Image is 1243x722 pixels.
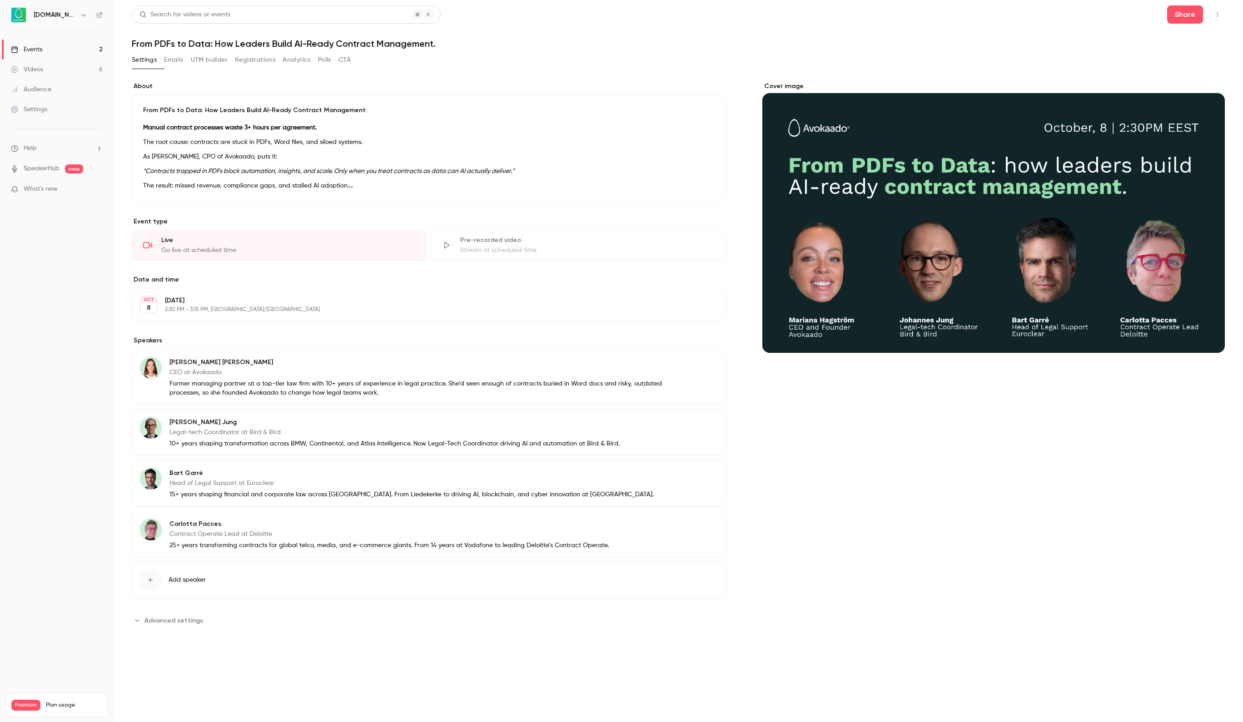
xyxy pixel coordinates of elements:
button: Settings [132,53,157,67]
p: [DATE] [165,296,678,305]
label: Date and time [132,275,726,284]
img: Johannes Jung [140,417,162,439]
p: The root cause: contracts are stuck in PDFs, Word files, and siloed systems. [143,137,715,148]
button: Advanced settings [132,613,209,628]
button: Emails [164,53,183,67]
div: Bart GarréBart GarréHead of Legal Support at Euroclear15+ years shaping financial and corporate l... [132,460,726,507]
div: Events [11,45,42,54]
div: OCT [140,297,157,303]
label: About [132,82,726,91]
button: Analytics [283,53,311,67]
button: Polls [318,53,331,67]
section: Advanced settings [132,613,726,628]
p: Bart Garré [169,469,654,478]
p: 25+ years transforming contracts for global telco, media, and e-commerce giants. From 14 years at... [169,541,609,550]
p: Event type [132,217,726,226]
label: Cover image [762,82,1225,91]
button: Registrations [235,53,275,67]
li: help-dropdown-opener [11,143,103,153]
a: SpeakerHub [24,164,60,173]
p: Contract Operate Lead at Deloitte [169,529,609,539]
p: 8 [147,303,151,312]
div: Audience [11,85,51,94]
span: new [65,164,83,173]
div: Go live at scheduled time [161,246,416,255]
div: Settings [11,105,47,114]
p: 2:30 PM - 3:15 PM, [GEOGRAPHIC_DATA]/[GEOGRAPHIC_DATA] [165,306,678,313]
span: Plan usage [46,702,102,709]
button: Add speaker [132,561,726,598]
div: Stream at scheduled time [460,246,715,255]
p: Carlotta Pacces [169,519,609,529]
p: Legal-tech Coordinator at Bird & Bird [169,428,620,437]
button: CTA [338,53,351,67]
img: Carlotta Pacces [140,519,162,540]
div: Johannes Jung[PERSON_NAME] JungLegal-tech Coordinator at Bird & Bird10+ years shaping transformat... [132,409,726,456]
div: Live [161,236,416,245]
span: Add speaker [169,575,206,584]
p: As [PERSON_NAME], CPO of Avokaado, puts it: [143,151,715,162]
button: UTM builder [191,53,228,67]
span: Premium [11,700,40,711]
span: What's new [24,184,58,194]
div: Mariana Hagström[PERSON_NAME] [PERSON_NAME]CEO at AvokaadoFormer managing partner at a top-tier l... [132,349,726,405]
img: Bart Garré [140,468,162,490]
p: From PDFs to Data: How Leaders Build AI-Ready Contract Management. [143,106,715,115]
div: Carlotta PaccesCarlotta PaccesContract Operate Lead at Deloitte25+ years transforming contracts f... [132,510,726,558]
strong: Manual contract processes waste 3+ hours per agreement. [143,124,317,131]
h6: [DOMAIN_NAME] [34,10,76,20]
p: 15+ years shaping financial and corporate law across [GEOGRAPHIC_DATA]. From Liedekerke to drivin... [169,490,654,499]
span: Advanced settings [144,616,203,625]
img: Mariana Hagström [140,357,162,379]
p: Head of Legal Support at Euroclear [169,479,654,488]
p: [PERSON_NAME] Jung [169,418,620,427]
button: Share [1167,5,1203,24]
span: Help [24,143,37,153]
label: Speakers [132,336,726,345]
div: Videos [11,65,43,74]
div: LiveGo live at scheduled time [132,230,427,261]
div: Pre-recorded videoStream at scheduled time [431,230,726,261]
div: Search for videos or events [139,10,230,20]
p: [PERSON_NAME] [PERSON_NAME] [169,358,667,367]
p: The result: missed revenue, compliance gaps, and stalled AI adoption. [143,180,715,191]
h1: From PDFs to Data: How Leaders Build AI-Ready Contract Management. [132,38,1225,49]
p: 10+ years shaping transformation across BMW, Continental, and Atlas Intelligence. Now Legal-Tech ... [169,439,620,448]
em: “Contracts trapped in PDFs block automation, insights, and scale. Only when you treat contracts a... [143,168,515,174]
section: Cover image [762,82,1225,353]
img: Avokaado.io [11,8,26,22]
p: CEO at Avokaado [169,368,667,377]
p: Former managing partner at a top-tier law firm with 10+ years of experience in legal practice. Sh... [169,379,667,397]
div: Pre-recorded video [460,236,715,245]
